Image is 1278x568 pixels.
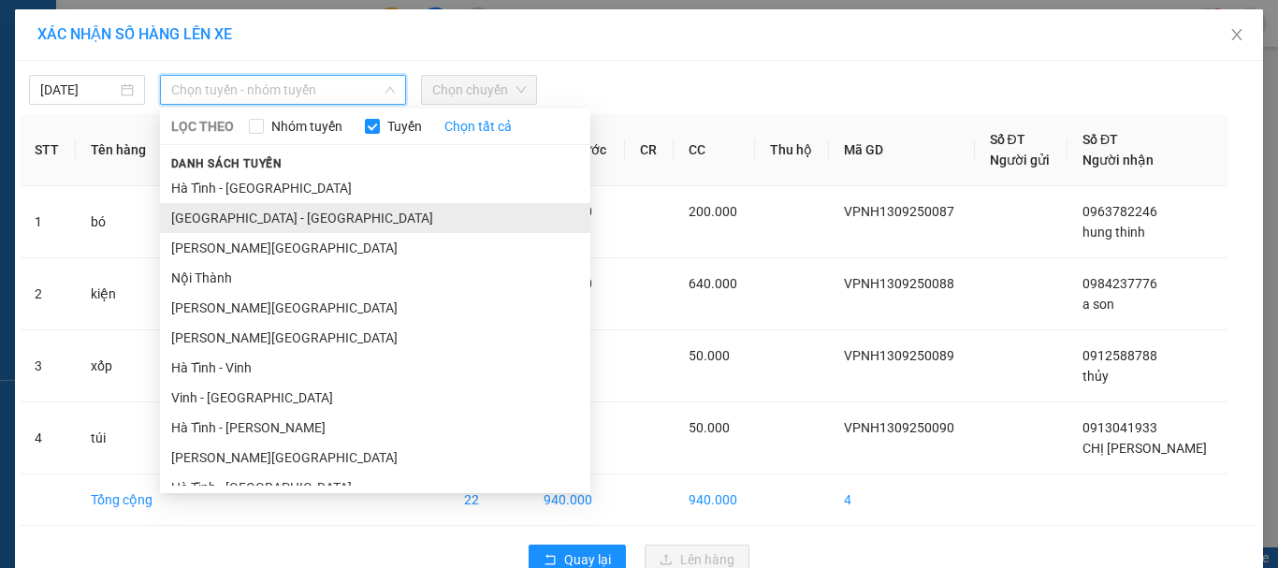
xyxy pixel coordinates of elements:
[20,186,76,258] td: 1
[1082,297,1114,312] span: a son
[449,474,530,526] td: 22
[76,114,170,186] th: Tên hàng
[444,116,512,137] a: Chọn tất cả
[1082,153,1154,167] span: Người nhận
[40,80,117,100] input: 13/09/2025
[674,114,755,186] th: CC
[76,474,170,526] td: Tổng cộng
[171,116,234,137] span: LỌC THEO
[529,474,624,526] td: 940.000
[1082,276,1157,291] span: 0984237776
[160,263,590,293] li: Nội Thành
[689,276,737,291] span: 640.000
[160,473,590,502] li: Hà Tĩnh - [GEOGRAPHIC_DATA]
[990,153,1050,167] span: Người gửi
[160,173,590,203] li: Hà Tĩnh - [GEOGRAPHIC_DATA]
[37,25,232,43] span: XÁC NHẬN SỐ HÀNG LÊN XE
[20,330,76,402] td: 3
[1211,9,1263,62] button: Close
[160,155,294,172] span: Danh sách tuyến
[76,258,170,330] td: kiện
[1082,204,1157,219] span: 0963782246
[1082,225,1145,240] span: hung thinh
[1082,420,1157,435] span: 0913041933
[385,84,396,95] span: down
[1229,27,1244,42] span: close
[844,348,954,363] span: VPNH1309250089
[844,276,954,291] span: VPNH1309250088
[160,323,590,353] li: [PERSON_NAME][GEOGRAPHIC_DATA]
[844,420,954,435] span: VPNH1309250090
[76,330,170,402] td: xốp
[1082,348,1157,363] span: 0912588788
[160,203,590,233] li: [GEOGRAPHIC_DATA] - [GEOGRAPHIC_DATA]
[160,353,590,383] li: Hà Tĩnh - Vinh
[20,402,76,474] td: 4
[160,233,590,263] li: [PERSON_NAME][GEOGRAPHIC_DATA]
[544,553,557,568] span: rollback
[1082,441,1207,456] span: CHỊ [PERSON_NAME]
[76,402,170,474] td: túi
[380,116,429,137] span: Tuyến
[829,114,974,186] th: Mã GD
[20,258,76,330] td: 2
[689,420,730,435] span: 50.000
[432,76,526,104] span: Chọn chuyến
[1082,132,1118,147] span: Số ĐT
[264,116,350,137] span: Nhóm tuyến
[689,348,730,363] span: 50.000
[829,474,974,526] td: 4
[160,293,590,323] li: [PERSON_NAME][GEOGRAPHIC_DATA]
[20,114,76,186] th: STT
[171,76,395,104] span: Chọn tuyến - nhóm tuyến
[625,114,674,186] th: CR
[160,443,590,473] li: [PERSON_NAME][GEOGRAPHIC_DATA]
[990,132,1025,147] span: Số ĐT
[844,204,954,219] span: VPNH1309250087
[689,204,737,219] span: 200.000
[160,413,590,443] li: Hà Tĩnh - [PERSON_NAME]
[674,474,755,526] td: 940.000
[755,114,830,186] th: Thu hộ
[76,186,170,258] td: bó
[1082,369,1109,384] span: thủy
[160,383,590,413] li: Vinh - [GEOGRAPHIC_DATA]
